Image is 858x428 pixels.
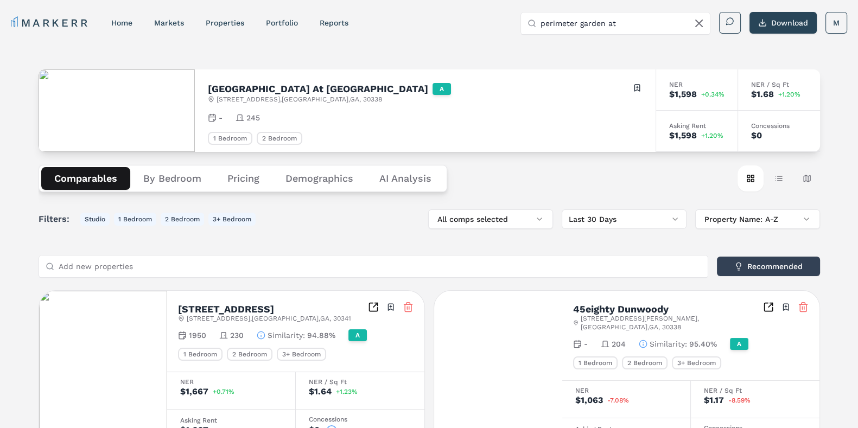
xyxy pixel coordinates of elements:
[704,396,724,405] div: $1.17
[180,379,282,385] div: NER
[320,18,348,27] a: reports
[778,91,800,98] span: +1.20%
[219,112,223,123] span: -
[581,314,763,331] span: [STREET_ADDRESS][PERSON_NAME] , [GEOGRAPHIC_DATA] , GA , 30338
[111,18,132,27] a: home
[428,209,553,229] button: All comps selected
[307,330,335,341] span: 94.88%
[612,338,626,349] span: 204
[180,387,208,396] div: $1,667
[272,167,366,190] button: Demographics
[751,131,762,140] div: $0
[178,304,274,314] h2: [STREET_ADDRESS]
[11,15,90,30] a: MARKERR
[368,302,379,312] a: Inspect Comparables
[541,12,703,34] input: Search by MSA, ZIP, Property Name, or Address
[309,379,411,385] div: NER / Sq Ft
[825,12,847,34] button: M
[584,338,588,349] span: -
[751,123,807,129] div: Concessions
[161,213,204,226] button: 2 Bedroom
[669,90,697,99] div: $1,598
[217,95,382,104] span: [STREET_ADDRESS] , [GEOGRAPHIC_DATA] , GA , 30338
[277,348,326,361] div: 3+ Bedroom
[751,90,774,99] div: $1.68
[187,314,351,323] span: [STREET_ADDRESS] , [GEOGRAPHIC_DATA] , GA , 30341
[730,338,748,350] div: A
[227,348,272,361] div: 2 Bedroom
[749,12,817,34] button: Download
[189,330,206,341] span: 1950
[257,132,302,145] div: 2 Bedroom
[695,209,820,229] button: Property Name: A-Z
[246,112,260,123] span: 245
[701,91,724,98] span: +0.34%
[80,213,110,226] button: Studio
[575,396,603,405] div: $1,063
[309,416,411,423] div: Concessions
[348,329,367,341] div: A
[214,167,272,190] button: Pricing
[701,132,723,139] span: +1.20%
[130,167,214,190] button: By Bedroom
[728,397,751,404] span: -8.59%
[763,302,774,312] a: Inspect Comparables
[336,388,358,395] span: +1.23%
[114,213,156,226] button: 1 Bedroom
[154,18,184,27] a: markets
[833,17,840,28] span: M
[178,348,223,361] div: 1 Bedroom
[704,387,806,394] div: NER / Sq Ft
[180,417,282,424] div: Asking Rent
[717,257,820,276] button: Recommended
[230,330,244,341] span: 230
[208,84,428,94] h2: [GEOGRAPHIC_DATA] At [GEOGRAPHIC_DATA]
[689,338,717,349] span: 95.40%
[433,83,451,95] div: A
[266,18,298,27] a: Portfolio
[622,356,668,369] div: 2 Bedroom
[669,81,724,88] div: NER
[59,255,701,277] input: Add new properties
[41,167,130,190] button: Comparables
[309,387,332,396] div: $1.64
[669,131,697,140] div: $1,598
[607,397,629,404] span: -7.08%
[366,167,444,190] button: AI Analysis
[669,123,724,129] div: Asking Rent
[573,304,669,314] h2: 45eighty Dunwoody
[268,330,305,341] span: Similarity :
[39,213,76,226] span: Filters:
[575,387,677,394] div: NER
[208,132,252,145] div: 1 Bedroom
[672,356,721,369] div: 3+ Bedroom
[208,213,256,226] button: 3+ Bedroom
[573,356,618,369] div: 1 Bedroom
[650,338,687,349] span: Similarity :
[213,388,234,395] span: +0.71%
[751,81,807,88] div: NER / Sq Ft
[206,18,244,27] a: properties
